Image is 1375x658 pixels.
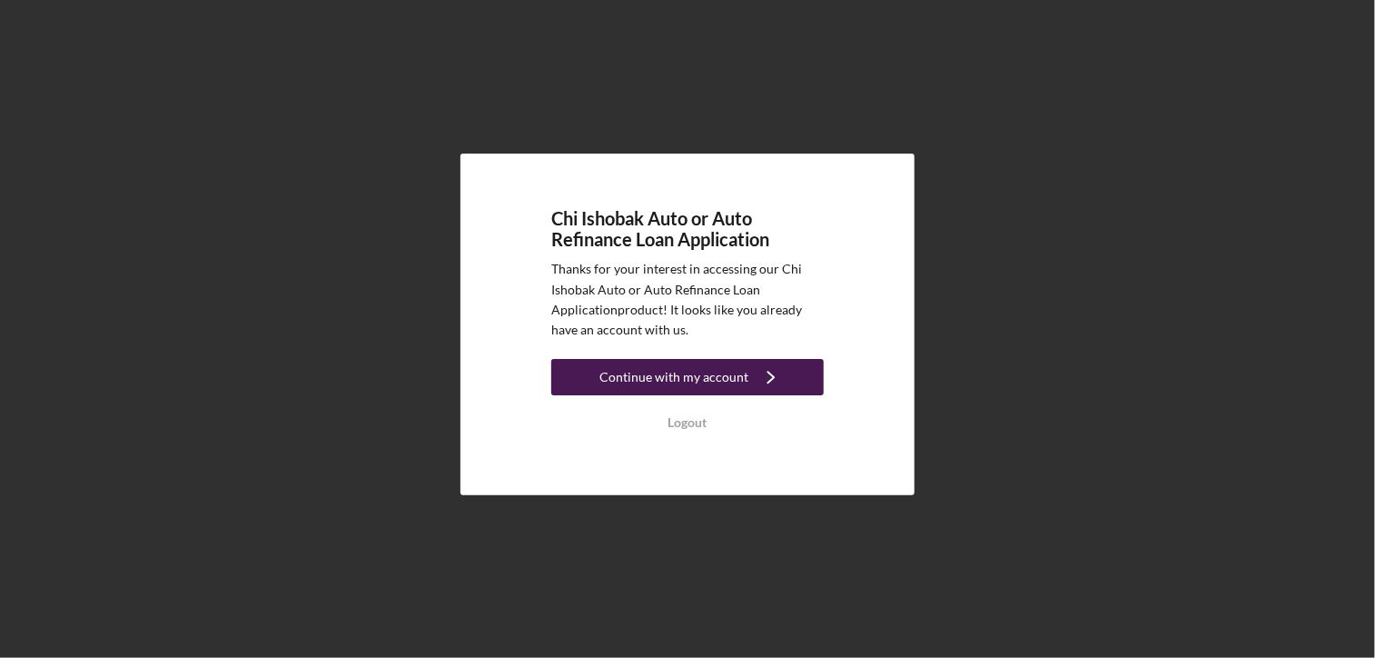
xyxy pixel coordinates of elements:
[551,359,824,400] a: Continue with my account
[551,359,824,395] button: Continue with my account
[551,404,824,441] button: Logout
[599,359,748,395] div: Continue with my account
[551,208,824,250] h4: Chi Ishobak Auto or Auto Refinance Loan Application
[551,259,824,341] p: Thanks for your interest in accessing our Chi Ishobak Auto or Auto Refinance Loan Application pro...
[668,404,707,441] div: Logout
